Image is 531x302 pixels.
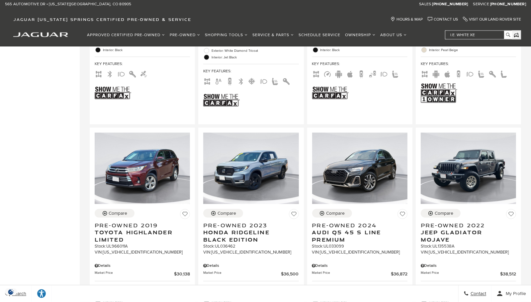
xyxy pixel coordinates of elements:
a: About Us [378,29,409,41]
div: VIN: [US_VEHICLE_IDENTIFICATION_NUMBER] [312,250,407,256]
a: Ownership [343,29,378,41]
span: Satellite Radio Ready [140,71,148,76]
img: Opt-Out Icon [3,288,19,295]
span: Apple Car-Play [346,71,354,76]
a: Pre-Owned 2022Jeep Gladiator Mojave [421,222,516,244]
img: 2019 Toyota Highlander Limited [95,133,190,204]
span: Apple Car-Play [443,71,451,76]
span: Adaptive Cruise Control [323,71,331,76]
span: Sales [419,2,431,7]
button: Compare Vehicle [95,209,134,218]
span: Keyless Entry [488,71,496,76]
span: Key Features : [312,60,407,68]
span: Leather Seats [500,71,508,76]
div: Stock : UL966011A [95,244,190,250]
span: Fog Lights [260,78,268,83]
span: Keyless Entry [129,71,136,76]
a: Visit Our Land Rover Site [463,17,521,22]
button: Compare Vehicle [312,209,352,218]
input: i.e. White XE [445,31,512,39]
img: Jaguar [13,33,68,37]
span: Cooled Seats [248,78,256,83]
button: Save Vehicle [180,209,190,222]
a: Pre-Owned [167,29,203,41]
a: [PHONE_NUMBER] [490,2,526,7]
span: Backup Camera [357,71,365,76]
img: Show Me the CARFAX 1-Owner Badge [421,81,457,105]
span: Key Features : [95,60,190,68]
button: Save Vehicle [398,209,407,222]
span: Backup Camera [455,71,463,76]
span: Backup Camera [226,78,234,83]
a: Hours & Map [391,17,423,22]
a: Market Price $30,138 [95,271,190,278]
a: Explore your accessibility options [32,285,52,302]
div: Pricing Details - Pre-Owned 2023 Honda Ridgeline Black Edition [203,263,299,269]
span: $38,512 [500,271,516,278]
a: [PHONE_NUMBER] [432,2,468,7]
span: Bluetooth [237,78,245,83]
span: Heated Seats [271,78,279,83]
div: Pricing Details - Pre-Owned 2022 Jeep Gladiator Mojave [421,263,516,269]
a: Approved Certified Pre-Owned [85,29,167,41]
span: Service [473,2,489,7]
a: Pre-Owned 2023Honda Ridgeline Black Edition [203,222,299,244]
div: Stock : UL033099 [312,244,407,250]
img: Show Me the CARFAX Badge [95,81,131,105]
div: Stock : UL036462 [203,244,299,250]
span: Key Features : [203,68,299,75]
span: AWD [312,71,320,76]
span: Bluetooth [106,71,114,76]
span: Fog Lights [380,71,388,76]
span: Audi Q5 45 S line Premium [312,229,402,244]
div: Pricing Details - Pre-Owned 2019 Toyota Highlander Limited [95,263,190,269]
span: $36,872 [391,271,407,278]
span: Auto Climate Control [215,78,222,83]
section: Click to Open Cookie Consent Modal [3,288,19,295]
div: Compare [109,210,128,216]
img: 2022 Jeep Gladiator Mojave [421,133,516,204]
div: Explore your accessibility options [32,289,51,299]
a: Contact Us [428,17,458,22]
span: Pre-Owned 2023 [203,222,294,229]
div: Pricing Details - Pre-Owned 2024 Audi Q5 45 S line Premium [312,263,407,269]
span: Toyota Highlander Limited [95,229,185,244]
span: Interior: Black [320,47,407,53]
span: Contact [469,291,486,297]
span: Honda Ridgeline Black Edition [203,229,294,244]
span: Pre-Owned 2022 [421,222,511,229]
span: Pre-Owned 2019 [95,222,185,229]
button: Save Vehicle [506,209,516,222]
button: Open user profile menu [491,285,531,302]
span: Interior: Black [103,47,190,53]
a: Market Price $36,872 [312,271,407,278]
span: Key Features : [421,60,516,68]
span: Jaguar [US_STATE] Springs Certified Pre-Owned & Service [13,17,191,22]
span: Interior: Jet Black [212,54,299,61]
img: Show Me the CARFAX Badge [312,81,349,105]
a: Shopping Tools [203,29,250,41]
img: 2024 Audi Q5 45 S line Premium [312,133,407,204]
span: Android Auto [335,71,343,76]
span: Exterior: White Diamond Tricoat [212,47,299,54]
span: Market Price [312,271,391,278]
span: Heated Seats [391,71,399,76]
span: Pre-Owned 2024 [312,222,402,229]
span: Market Price [203,271,281,278]
span: $36,500 [281,271,299,278]
span: Fog Lights [117,71,125,76]
span: Jeep Gladiator Mojave [421,229,511,244]
span: $30,138 [174,271,190,278]
a: Market Price $38,512 [421,271,516,278]
a: Schedule Service [296,29,343,41]
div: Compare [435,210,453,216]
div: Stock : UL135538A [421,244,516,250]
img: 2023 Honda Ridgeline Black Edition [203,133,299,204]
span: Interior: Pearl Beige [429,47,516,53]
span: AWD [203,78,211,83]
span: Market Price [95,271,174,278]
button: Compare Vehicle [203,209,243,218]
a: Pre-Owned 2019Toyota Highlander Limited [95,222,190,244]
a: 565 Automotive Dr • [US_STATE][GEOGRAPHIC_DATA], CO 80905 [5,2,131,7]
span: Market Price [421,271,500,278]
